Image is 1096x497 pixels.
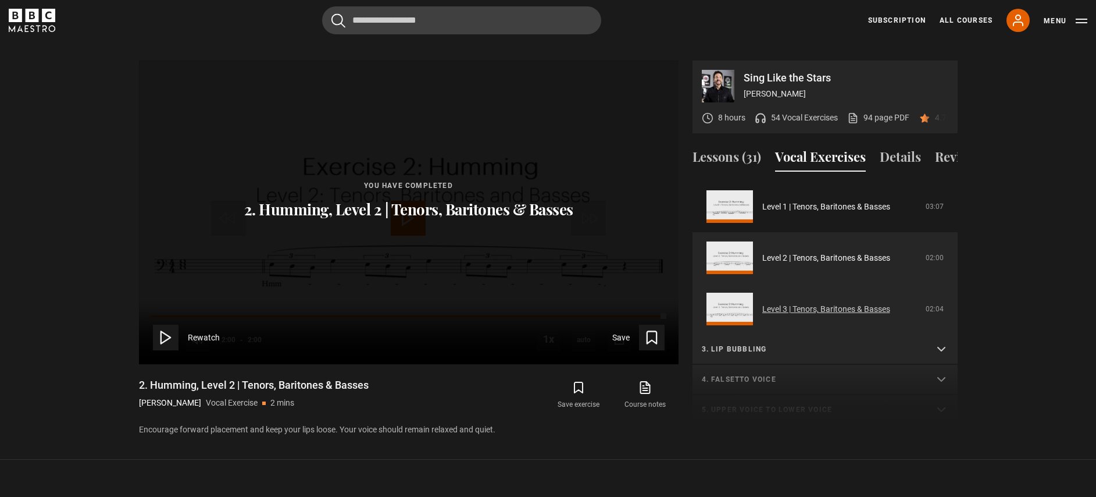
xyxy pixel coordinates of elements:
[244,180,573,191] p: You have completed
[762,303,890,315] a: Level 3 | Tenors, Baritones & Basses
[744,88,948,100] p: [PERSON_NAME]
[935,147,1008,172] button: Reviews (60)
[762,201,890,213] a: Level 1 | Tenors, Baritones & Basses
[188,332,220,344] span: Rewatch
[612,332,630,344] span: Save
[612,378,678,412] a: Course notes
[692,335,958,365] summary: 3. Lip bubbling
[322,6,601,34] input: Search
[771,112,838,124] p: 54 Vocal Exercises
[1044,15,1087,27] button: Toggle navigation
[206,397,258,409] p: Vocal Exercise
[702,344,920,354] p: 3. Lip bubbling
[744,73,948,83] p: Sing Like the Stars
[775,147,866,172] button: Vocal Exercises
[9,9,55,32] svg: BBC Maestro
[139,378,369,392] h1: 2. Humming, Level 2 | Tenors, Baritones & Basses
[270,397,294,409] p: 2 mins
[868,15,926,26] a: Subscription
[153,325,220,350] button: Rewatch
[244,200,573,219] p: 2. Humming, Level 2 | Tenors, Baritones & Basses
[545,378,612,412] button: Save exercise
[139,397,201,409] p: [PERSON_NAME]
[139,424,679,436] p: Encourage forward placement and keep your lips loose. Your voice should remain relaxed and quiet.
[880,147,921,172] button: Details
[847,112,909,124] a: 94 page PDF
[612,325,665,350] button: Save
[762,252,890,264] a: Level 2 | Tenors, Baritones & Basses
[692,147,761,172] button: Lessons (31)
[940,15,993,26] a: All Courses
[718,112,745,124] p: 8 hours
[331,13,345,28] button: Submit the search query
